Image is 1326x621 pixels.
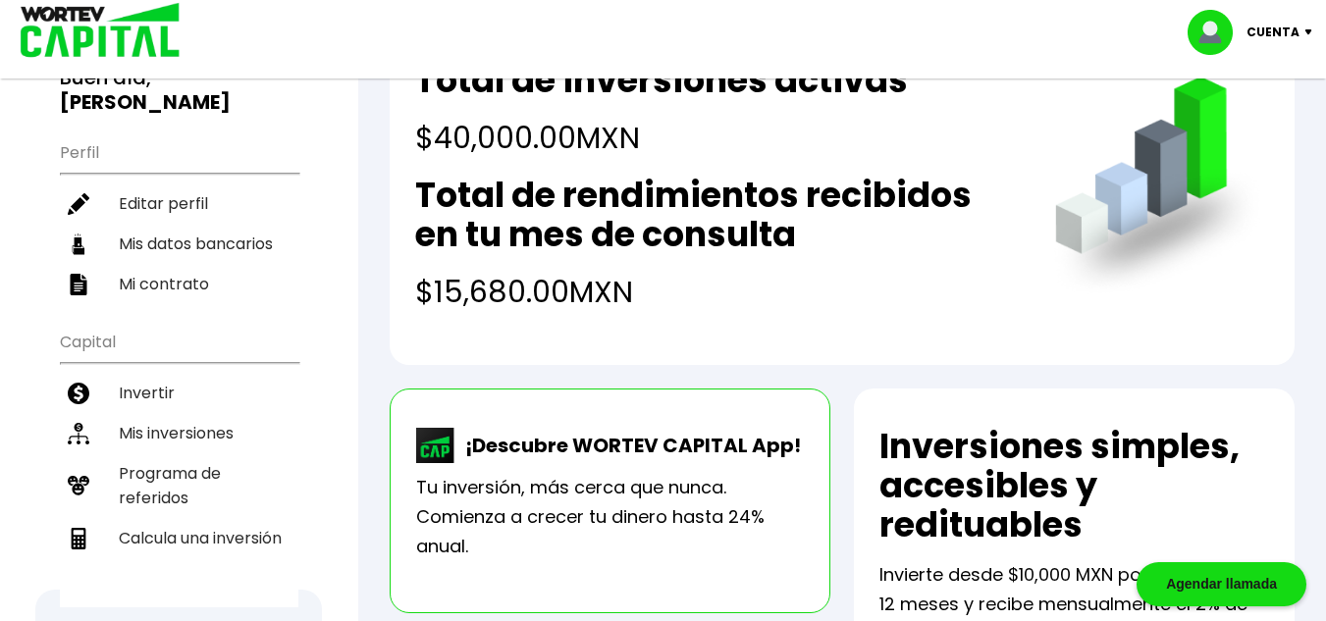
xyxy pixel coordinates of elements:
[68,423,89,444] img: inversiones-icon.6695dc30.svg
[68,274,89,295] img: contrato-icon.f2db500c.svg
[68,233,89,255] img: datos-icon.10cf9172.svg
[1246,18,1299,47] p: Cuenta
[455,431,801,460] p: ¡Descubre WORTEV CAPITAL App!
[415,116,908,160] h4: $40,000.00 MXN
[60,224,298,264] a: Mis datos bancarios
[68,193,89,215] img: editar-icon.952d3147.svg
[60,264,298,304] a: Mi contrato
[1188,10,1246,55] img: profile-image
[60,413,298,453] a: Mis inversiones
[416,428,455,463] img: wortev-capital-app-icon
[68,528,89,549] img: calculadora-icon.17d418c4.svg
[60,66,298,115] h3: Buen día,
[416,473,804,561] p: Tu inversión, más cerca que nunca. Comienza a crecer tu dinero hasta 24% anual.
[1137,562,1306,606] div: Agendar llamada
[60,453,298,518] a: Programa de referidos
[60,88,231,116] b: [PERSON_NAME]
[1046,77,1269,299] img: grafica.516fef24.png
[415,61,908,100] h2: Total de inversiones activas
[1299,29,1326,35] img: icon-down
[879,427,1269,544] h2: Inversiones simples, accesibles y redituables
[60,373,298,413] a: Invertir
[60,130,298,304] ul: Perfil
[68,383,89,404] img: invertir-icon.b3b967d7.svg
[60,320,298,607] ul: Capital
[60,183,298,224] a: Editar perfil
[415,270,1016,314] h4: $15,680.00 MXN
[60,518,298,558] a: Calcula una inversión
[68,475,89,496] img: recomiendanos-icon.9b8e9327.svg
[415,176,1016,254] h2: Total de rendimientos recibidos en tu mes de consulta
